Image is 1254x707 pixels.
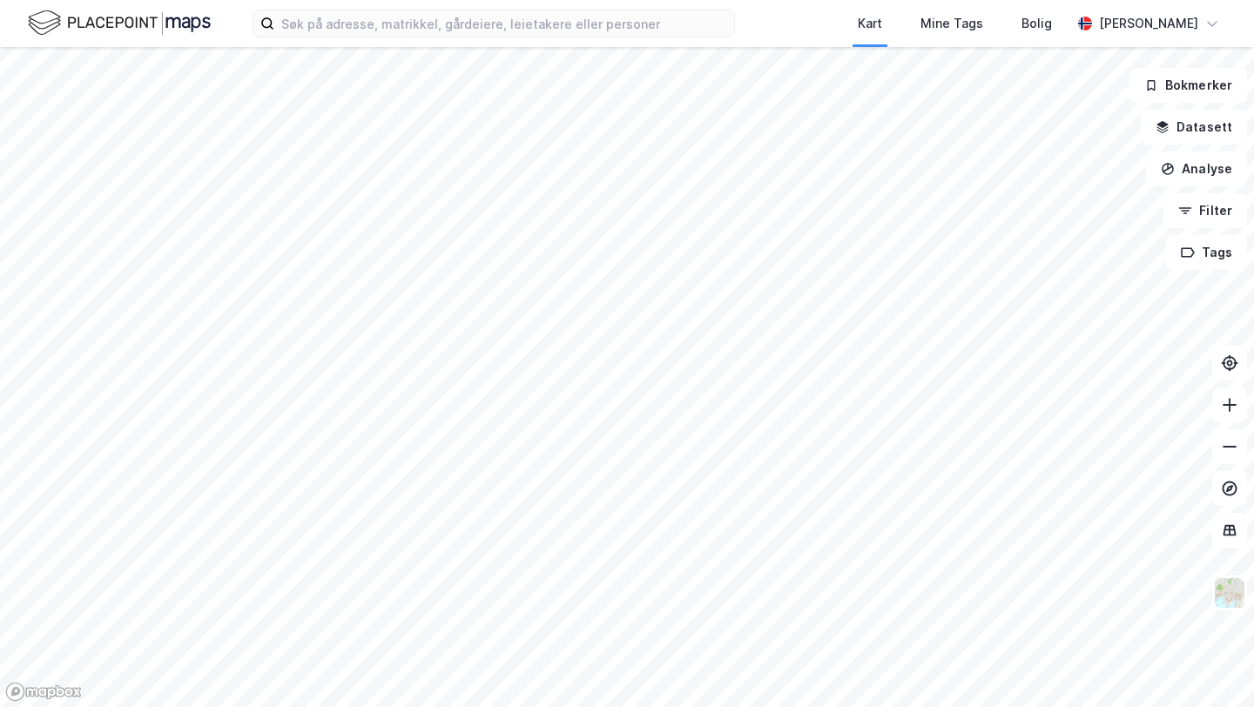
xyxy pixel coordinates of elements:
[1099,13,1198,34] div: [PERSON_NAME]
[28,8,211,38] img: logo.f888ab2527a4732fd821a326f86c7f29.svg
[920,13,983,34] div: Mine Tags
[274,10,734,37] input: Søk på adresse, matrikkel, gårdeiere, leietakere eller personer
[858,13,882,34] div: Kart
[1021,13,1052,34] div: Bolig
